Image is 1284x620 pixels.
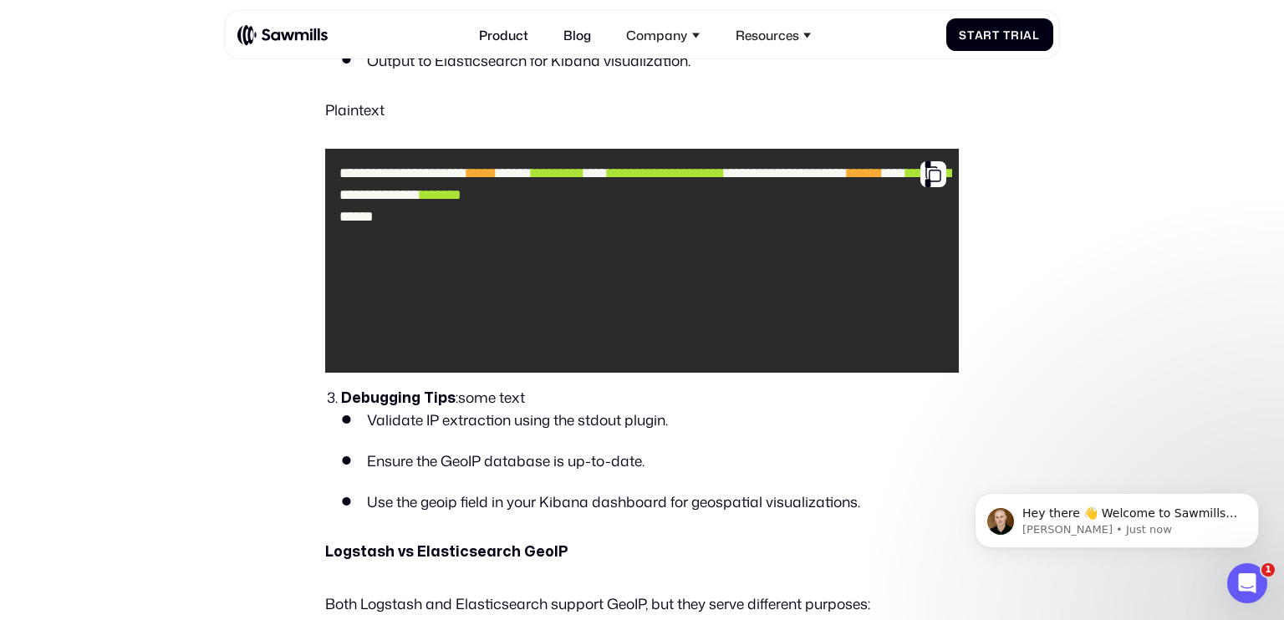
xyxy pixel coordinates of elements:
[975,28,984,42] span: a
[1023,28,1032,42] span: a
[341,50,959,72] li: Output to Elasticsearch for Kibana visualization.
[1032,28,1040,42] span: l
[554,18,601,52] a: Blog
[1011,28,1020,42] span: r
[992,28,1000,42] span: t
[73,64,288,79] p: Message from Winston, sent Just now
[325,545,568,559] strong: Logstash vs Elasticsearch GeoIP
[325,97,959,123] p: Plaintext
[946,18,1053,51] a: StartTrial
[341,391,456,405] strong: Debugging Tips
[1261,563,1275,577] span: 1
[1003,28,1011,42] span: T
[1227,563,1267,603] iframe: Intercom live chat
[470,18,538,52] a: Product
[341,450,959,472] li: Ensure the GeoIP database is up-to-date.
[341,409,959,431] li: Validate IP extraction using the stdout plugin.
[73,48,288,145] span: Hey there 👋 Welcome to Sawmills. The smart telemetry management platform that solves cost, qualit...
[341,9,959,31] li: Enrich data with geolocation using GeoIP.
[959,28,967,42] span: S
[950,458,1284,575] iframe: Intercom notifications message
[341,387,959,513] li: :some text
[626,28,687,43] div: Company
[736,28,799,43] div: Resources
[726,18,821,52] div: Resources
[983,28,992,42] span: r
[341,491,959,513] li: Use the geoip field in your Kibana dashboard for geospatial visualizations.
[1020,28,1024,42] span: i
[617,18,710,52] div: Company
[325,591,959,617] p: Both Logstash and Elasticsearch support GeoIP, but they serve different purposes:
[967,28,975,42] span: t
